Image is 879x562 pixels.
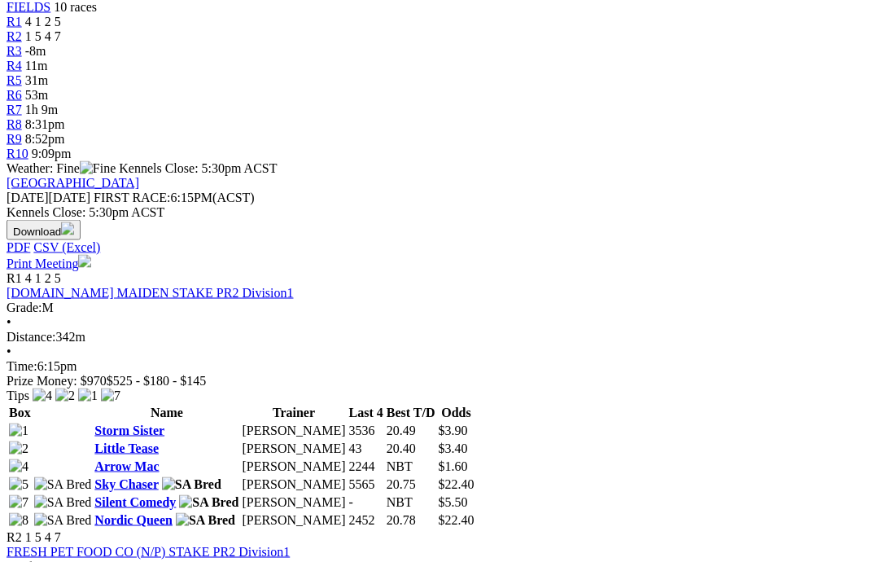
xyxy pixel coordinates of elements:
span: 31m [25,73,48,87]
span: 8:52pm [25,132,65,146]
img: 2 [55,389,75,403]
span: 4 1 2 5 [25,271,61,285]
a: Silent Comedy [94,495,176,509]
td: - [348,494,384,511]
span: $5.50 [438,495,467,509]
span: $22.40 [438,513,474,527]
img: SA Bred [179,495,238,510]
div: 342m [7,330,872,345]
td: 5565 [348,476,384,493]
td: 20.75 [386,476,436,493]
span: 1 5 4 7 [25,29,61,43]
span: 6:15PM(ACST) [94,191,255,204]
span: $525 - $180 - $145 [107,374,207,388]
div: 6:15pm [7,359,872,374]
td: [PERSON_NAME] [241,459,346,475]
img: SA Bred [34,495,92,510]
td: 43 [348,441,384,457]
span: Time: [7,359,37,373]
span: [DATE] [7,191,49,204]
img: SA Bred [34,513,92,528]
td: [PERSON_NAME] [241,494,346,511]
span: 11m [25,59,48,72]
a: R8 [7,117,22,131]
a: Storm Sister [94,424,164,437]
span: FIRST RACE: [94,191,170,204]
span: 53m [25,88,48,102]
span: 1 5 4 7 [25,530,61,544]
th: Last 4 [348,405,384,421]
td: 3536 [348,423,384,439]
div: Prize Money: $970 [7,374,872,389]
img: Fine [80,161,116,176]
td: 20.78 [386,512,436,529]
img: 4 [9,459,28,474]
span: 4 1 2 5 [25,15,61,29]
a: CSV (Excel) [33,240,100,254]
a: FRESH PET FOOD CO (N/P) STAKE PR2 Division1 [7,545,290,559]
span: [DATE] [7,191,90,204]
span: R2 [7,29,22,43]
a: [GEOGRAPHIC_DATA] [7,176,139,190]
img: 8 [9,513,28,528]
span: • [7,315,11,329]
span: Weather: Fine [7,161,119,175]
a: R10 [7,147,28,160]
span: $1.60 [438,459,467,473]
span: Tips [7,389,29,402]
span: $3.90 [438,424,467,437]
span: 8:31pm [25,117,65,131]
img: 2 [9,441,28,456]
span: R2 [7,530,22,544]
span: • [7,345,11,358]
a: Arrow Mac [94,459,159,473]
span: Distance: [7,330,55,344]
span: -8m [25,44,46,58]
img: 1 [9,424,28,438]
a: R9 [7,132,22,146]
td: 2452 [348,512,384,529]
a: Little Tease [94,441,159,455]
td: NBT [386,494,436,511]
td: [PERSON_NAME] [241,441,346,457]
span: 9:09pm [32,147,72,160]
span: $22.40 [438,477,474,491]
span: Grade: [7,301,42,314]
th: Best T/D [386,405,436,421]
a: Nordic Queen [94,513,173,527]
td: NBT [386,459,436,475]
img: SA Bred [176,513,235,528]
a: Sky Chaser [94,477,158,491]
a: R6 [7,88,22,102]
th: Name [94,405,239,421]
img: 7 [9,495,28,510]
th: Odds [437,405,474,421]
a: R5 [7,73,22,87]
span: R1 [7,271,22,285]
td: 2244 [348,459,384,475]
a: R3 [7,44,22,58]
span: Box [9,406,31,419]
span: 1h 9m [25,103,58,116]
td: [PERSON_NAME] [241,512,346,529]
a: R4 [7,59,22,72]
button: Download [7,220,81,240]
span: $3.40 [438,441,467,455]
img: 7 [101,389,120,403]
a: R1 [7,15,22,29]
img: 1 [78,389,98,403]
a: [DOMAIN_NAME] MAIDEN STAKE PR2 Division1 [7,286,294,300]
a: R7 [7,103,22,116]
a: PDF [7,240,30,254]
a: Print Meeting [7,257,91,270]
td: [PERSON_NAME] [241,476,346,493]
